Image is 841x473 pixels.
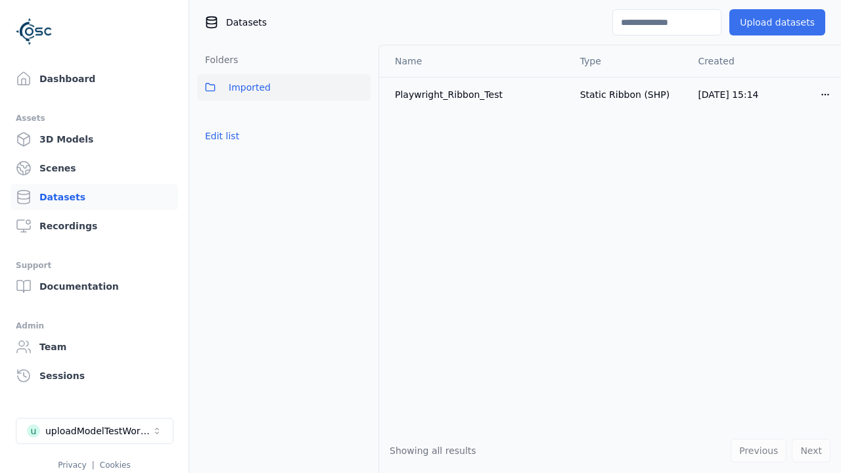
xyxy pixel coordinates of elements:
[100,461,131,470] a: Cookies
[729,9,825,35] button: Upload datasets
[197,74,371,101] button: Imported
[570,77,688,112] td: Static Ribbon (SHP)
[197,53,239,66] h3: Folders
[16,318,173,334] div: Admin
[11,126,178,152] a: 3D Models
[11,184,178,210] a: Datasets
[11,334,178,360] a: Team
[226,16,267,29] span: Datasets
[379,45,570,77] th: Name
[11,155,178,181] a: Scenes
[229,79,271,95] span: Imported
[11,273,178,300] a: Documentation
[395,88,559,101] div: Playwright_Ribbon_Test
[197,124,247,148] button: Edit list
[698,89,758,100] span: [DATE] 15:14
[687,45,809,77] th: Created
[16,258,173,273] div: Support
[16,418,173,444] button: Select a workspace
[27,424,40,438] div: u
[45,424,152,438] div: uploadModelTestWorkspace
[11,363,178,389] a: Sessions
[58,461,86,470] a: Privacy
[16,13,53,50] img: Logo
[11,213,178,239] a: Recordings
[390,445,476,456] span: Showing all results
[16,110,173,126] div: Assets
[92,461,95,470] span: |
[570,45,688,77] th: Type
[11,66,178,92] a: Dashboard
